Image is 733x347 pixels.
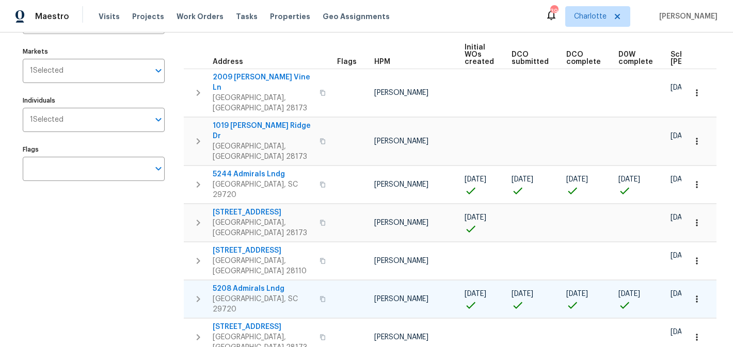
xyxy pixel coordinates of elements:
[151,63,166,78] button: Open
[270,11,310,22] span: Properties
[671,290,692,298] span: [DATE]
[23,97,165,104] label: Individuals
[374,181,428,188] span: [PERSON_NAME]
[213,179,313,200] span: [GEOGRAPHIC_DATA], SC 29720
[671,133,692,140] span: [DATE]
[512,290,533,298] span: [DATE]
[374,89,428,96] span: [PERSON_NAME]
[374,219,428,226] span: [PERSON_NAME]
[574,11,607,22] span: Charlotte
[655,11,718,22] span: [PERSON_NAME]
[23,48,165,55] label: Markets
[618,290,640,298] span: [DATE]
[671,84,692,91] span: [DATE]
[465,290,486,298] span: [DATE]
[213,218,313,238] span: [GEOGRAPHIC_DATA], [GEOGRAPHIC_DATA] 28173
[374,138,428,145] span: [PERSON_NAME]
[213,284,313,294] span: 5208 Admirals Lndg
[177,11,224,22] span: Work Orders
[671,51,729,65] span: Scheduled [PERSON_NAME]
[30,67,63,75] span: 1 Selected
[671,214,692,221] span: [DATE]
[213,72,313,93] span: 2009 [PERSON_NAME] Vine Ln
[465,176,486,183] span: [DATE]
[151,161,166,176] button: Open
[151,112,166,127] button: Open
[671,176,692,183] span: [DATE]
[465,214,486,221] span: [DATE]
[566,51,601,65] span: DCO complete
[213,141,313,162] span: [GEOGRAPHIC_DATA], [GEOGRAPHIC_DATA] 28173
[374,295,428,303] span: [PERSON_NAME]
[465,44,494,65] span: Initial WOs created
[132,11,164,22] span: Projects
[566,176,588,183] span: [DATE]
[213,322,313,332] span: [STREET_ADDRESS]
[213,93,313,113] span: [GEOGRAPHIC_DATA], [GEOGRAPHIC_DATA] 28173
[618,176,640,183] span: [DATE]
[213,256,313,276] span: [GEOGRAPHIC_DATA], [GEOGRAPHIC_DATA] 28110
[213,245,313,256] span: [STREET_ADDRESS]
[236,13,258,20] span: Tasks
[323,11,390,22] span: Geo Assignments
[213,121,313,141] span: 1019 [PERSON_NAME] Ridge Dr
[23,146,165,153] label: Flags
[512,51,549,65] span: DCO submitted
[374,257,428,265] span: [PERSON_NAME]
[618,51,653,65] span: D0W complete
[30,115,63,124] span: 1 Selected
[213,294,313,315] span: [GEOGRAPHIC_DATA], SC 29720
[374,58,390,65] span: HPM
[213,169,313,179] span: 5244 Admirals Lndg
[35,11,69,22] span: Maestro
[213,207,313,218] span: [STREET_ADDRESS]
[99,11,120,22] span: Visits
[213,58,243,65] span: Address
[671,328,692,336] span: [DATE]
[374,334,428,341] span: [PERSON_NAME]
[566,290,588,298] span: [DATE]
[550,6,557,16] div: 39
[512,176,533,183] span: [DATE]
[337,58,357,65] span: Flags
[671,252,692,259] span: [DATE]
